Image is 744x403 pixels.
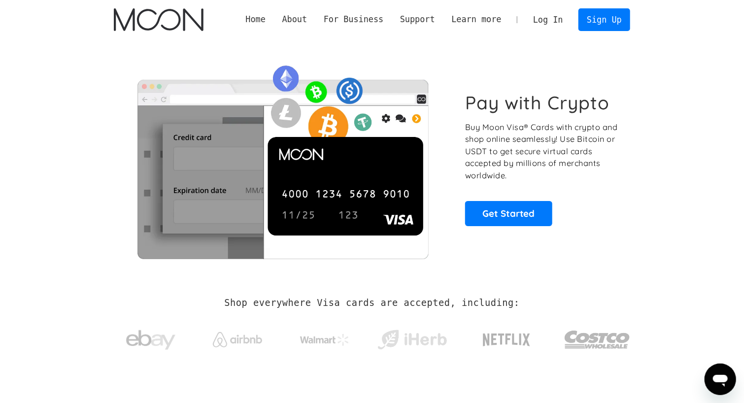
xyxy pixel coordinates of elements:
[126,325,175,356] img: ebay
[288,324,362,351] a: Walmart
[114,315,187,361] a: ebay
[375,317,449,358] a: iHerb
[465,201,552,226] a: Get Started
[465,121,619,182] p: Buy Moon Visa® Cards with crypto and shop online seamlessly! Use Bitcoin or USDT to get secure vi...
[324,13,383,26] div: For Business
[400,13,435,26] div: Support
[451,13,501,26] div: Learn more
[114,59,451,259] img: Moon Cards let you spend your crypto anywhere Visa is accepted.
[392,13,443,26] div: Support
[224,298,519,308] h2: Shop everywhere Visa cards are accepted, including:
[213,332,262,347] img: Airbnb
[463,318,551,357] a: Netflix
[564,321,630,358] img: Costco
[375,327,449,353] img: iHerb
[465,92,610,114] h1: Pay with Crypto
[315,13,392,26] div: For Business
[114,8,203,31] img: Moon Logo
[564,311,630,363] a: Costco
[482,328,531,352] img: Netflix
[282,13,307,26] div: About
[274,13,315,26] div: About
[237,13,274,26] a: Home
[114,8,203,31] a: home
[705,364,736,395] iframe: Button to launch messaging window
[443,13,510,26] div: Learn more
[300,334,349,346] img: Walmart
[201,322,274,352] a: Airbnb
[578,8,630,31] a: Sign Up
[525,9,571,31] a: Log In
